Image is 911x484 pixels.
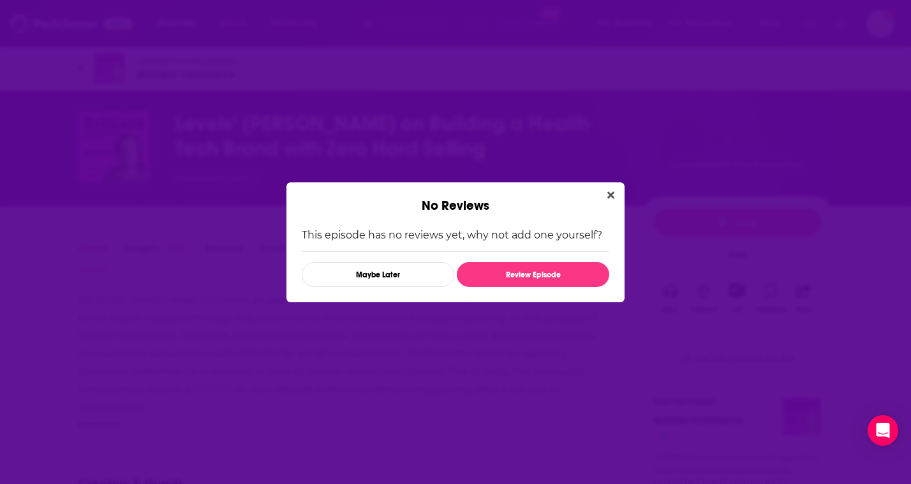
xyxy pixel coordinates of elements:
button: Close [602,187,619,203]
button: Maybe Later [302,262,454,287]
div: Open Intercom Messenger [868,415,898,446]
div: No Reviews [286,182,625,214]
button: Review Episode [457,262,609,287]
p: This episode has no reviews yet, why not add one yourself? [302,229,609,241]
